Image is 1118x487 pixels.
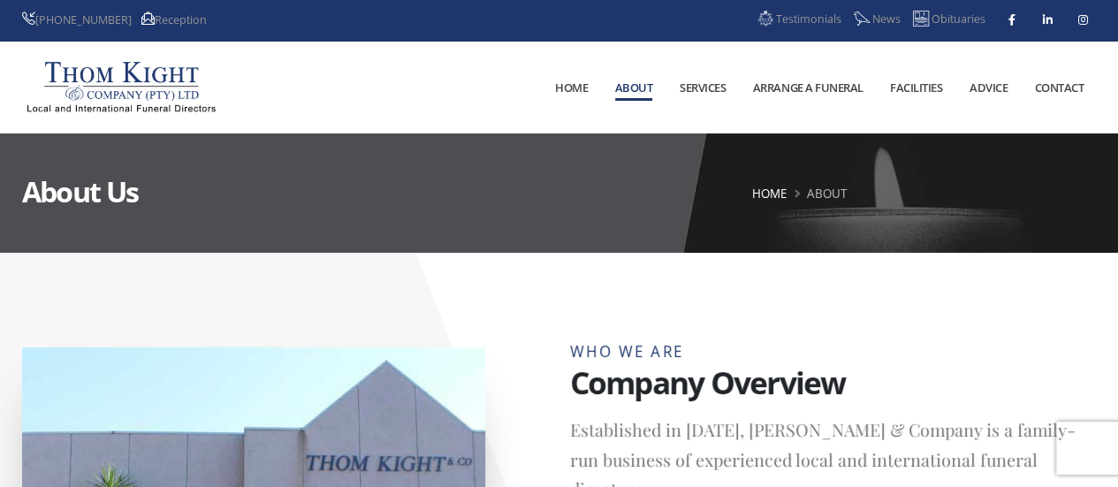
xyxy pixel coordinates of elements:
[790,183,847,204] li: About
[667,42,739,133] a: Services
[1036,7,1061,32] a: Linkedin
[956,42,1020,133] a: Advice
[878,42,955,133] a: Facilities
[602,42,665,133] a: About
[740,42,875,133] a: Arrange a Funeral
[755,8,841,33] a: Testimonials
[752,186,787,202] a: Home
[141,12,207,27] a: Reception
[22,178,139,206] h1: About Us
[1071,7,1096,32] a: Instagram
[1000,7,1024,32] a: Facebook
[851,8,901,33] a: News
[570,339,1097,364] h2: WHO WE ARE
[570,364,1097,401] h3: Company Overview
[543,42,601,133] a: Home
[22,56,220,118] img: Thom Kight Nationwide and International Funeral Directors
[910,8,985,33] a: Obituaries
[1022,42,1096,133] a: Contact
[22,12,132,27] a: [PHONE_NUMBER]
